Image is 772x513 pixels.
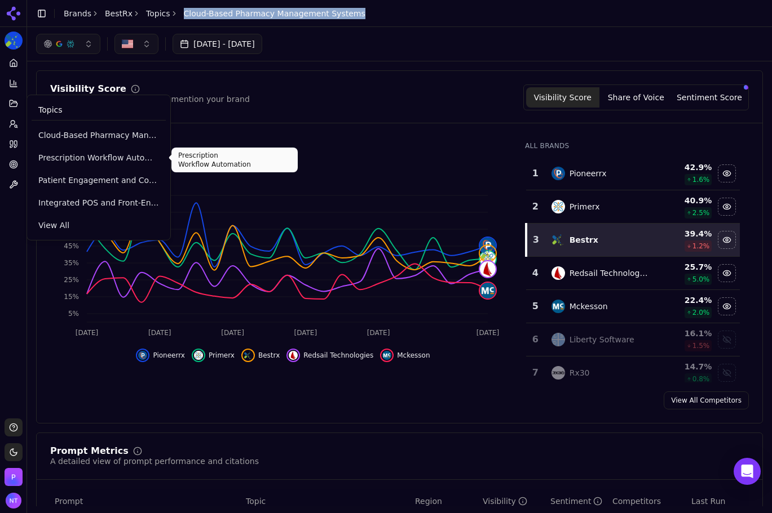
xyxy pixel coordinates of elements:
[480,238,496,253] img: pioneerrx
[570,334,634,345] div: Liberty Software
[64,9,91,18] a: Brands
[380,349,430,362] button: Hide mckesson data
[173,34,262,54] button: [DATE] - [DATE]
[570,168,607,179] div: Pioneerrx
[658,361,712,372] div: 14.7 %
[5,32,23,50] img: BestRx
[552,300,565,313] img: mckesson
[246,496,266,507] span: Topic
[415,496,442,507] span: Region
[38,220,159,231] span: View All
[718,164,736,182] button: Hide pioneerrx data
[531,167,540,180] div: 1
[552,266,565,280] img: redsail technologies
[550,496,602,507] div: Sentiment
[531,333,540,346] div: 6
[122,38,133,50] img: US
[526,290,740,323] tr: 5mckessonMckesson22.4%2.0%Hide mckesson data
[105,8,133,19] a: BestRx
[32,125,166,145] a: Cloud-Based Pharmacy Management Systems
[38,130,159,141] span: Cloud-Based Pharmacy Management Systems
[50,93,250,105] div: Percentage of AI answers that mention your brand
[570,301,608,312] div: Mckesson
[258,351,280,360] span: Bestrx
[5,5,165,15] p: Analytics Inspector 1.7.0
[194,351,203,360] img: primerx
[552,233,565,247] img: bestrx
[526,356,740,390] tr: 7rx30Rx3014.7%0.8%Show rx30 data
[526,87,599,108] button: Visibility Score
[673,87,746,108] button: Sentiment Score
[138,351,147,360] img: pioneerrx
[526,257,740,290] tr: 4redsail technologiesRedsail Technologies25.7%5.0%Hide redsail technologies data
[552,200,565,213] img: primerx
[6,493,21,508] button: Open user button
[570,201,600,212] div: Primerx
[552,167,565,180] img: pioneerrx
[477,329,500,337] tspan: [DATE]
[692,341,710,350] span: 1.5 %
[570,267,649,279] div: Redsail Technologies
[397,351,430,360] span: Mckesson
[5,32,23,50] button: Current brand: BestRx
[658,195,712,206] div: 40.9 %
[658,328,712,339] div: 16.1 %
[718,231,736,249] button: Hide bestrx data
[50,456,259,467] div: A detailed view of prompt performance and citations
[244,351,253,360] img: bestrx
[612,496,661,507] span: Competitors
[38,197,159,208] span: Integrated POS and Front-End Management
[32,170,166,190] a: Patient Engagement and Communication Tools
[5,63,69,73] a: Enable Validation
[64,259,79,267] tspan: 35%
[692,308,710,317] span: 2.0 %
[531,300,540,313] div: 5
[5,63,69,73] abbr: Enabling validation will send analytics events to the Bazaarvoice validation service. If an event...
[382,351,391,360] img: mckesson
[599,87,673,108] button: Share of Voice
[286,349,373,362] button: Hide redsail technologies data
[32,148,166,168] a: Prescription Workflow Automation
[691,496,725,507] span: Last Run
[525,141,740,150] div: All Brands
[192,349,235,362] button: Hide primerx data
[5,468,23,486] img: Perrill
[178,151,291,169] p: Prescription Workflow Automation
[50,447,129,456] div: Prompt Metrics
[303,351,373,360] span: Redsail Technologies
[526,224,740,257] tr: 3bestrxBestrx39.4%1.2%Hide bestrx data
[136,349,184,362] button: Hide pioneerrx data
[294,329,317,337] tspan: [DATE]
[570,367,590,378] div: Rx30
[658,162,712,173] div: 42.9 %
[483,496,527,507] div: Visibility
[531,366,540,380] div: 7
[552,366,565,380] img: rx30
[68,310,79,318] tspan: 5%
[658,295,712,306] div: 22.4 %
[64,8,365,19] nav: breadcrumb
[209,351,235,360] span: Primerx
[552,333,565,346] img: liberty software
[64,293,79,301] tspan: 15%
[64,242,79,250] tspan: 45%
[50,84,126,93] div: Visibility Score
[5,27,165,45] h5: Bazaarvoice Analytics content is not detected on this page.
[718,364,736,382] button: Show rx30 data
[64,276,79,284] tspan: 25%
[64,141,502,162] div: 39.4%
[526,157,740,190] tr: 1pioneerrxPioneerrx42.9%1.6%Hide pioneerrx data
[692,275,710,284] span: 5.0 %
[734,458,761,485] div: Open Intercom Messenger
[367,329,390,337] tspan: [DATE]
[531,200,540,213] div: 2
[221,329,244,337] tspan: [DATE]
[38,152,159,163] span: Prescription Workflow Automation
[153,351,184,360] span: Pioneerrx
[5,468,23,486] button: Open organization switcher
[718,198,736,216] button: Hide primerx data
[241,349,280,362] button: Hide bestrx data
[692,374,710,383] span: 0.8 %
[38,175,159,186] span: Patient Engagement and Communication Tools
[146,8,170,19] a: Topics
